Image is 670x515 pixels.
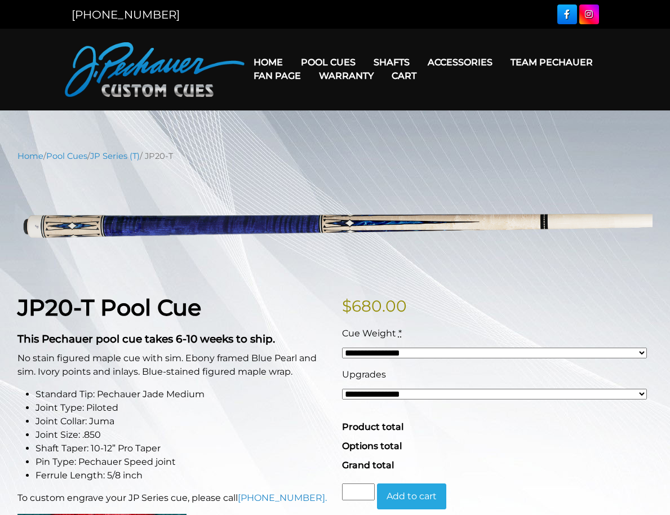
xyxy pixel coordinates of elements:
span: $ [342,296,352,316]
img: jp20-T.png [17,171,653,276]
a: Home [245,48,292,77]
a: Accessories [419,48,502,77]
a: Cart [383,61,425,90]
p: No stain figured maple cue with sim. Ebony framed Blue Pearl and sim. Ivory points and inlays. Bl... [17,352,329,379]
li: Joint Collar: Juma [36,415,329,428]
li: Joint Size: .850 [36,428,329,442]
a: Pool Cues [292,48,365,77]
a: Pool Cues [46,151,87,161]
p: To custom engrave your JP Series cue, please call [17,491,329,505]
li: Standard Tip: Pechauer Jade Medium [36,388,329,401]
a: Home [17,151,43,161]
a: JP Series (T) [90,151,140,161]
strong: This Pechauer pool cue takes 6-10 weeks to ship. [17,332,275,345]
li: Shaft Taper: 10-12” Pro Taper [36,442,329,455]
bdi: 680.00 [342,296,407,316]
a: [PHONE_NUMBER]. [238,492,327,503]
nav: Breadcrumb [17,150,653,162]
span: Cue Weight [342,328,396,339]
span: Options total [342,441,402,451]
li: Joint Type: Piloted [36,401,329,415]
button: Add to cart [377,483,446,509]
a: Team Pechauer [502,48,602,77]
abbr: required [398,328,402,339]
img: Pechauer Custom Cues [65,42,245,97]
strong: JP20-T Pool Cue [17,294,201,321]
li: Ferrule Length: 5/8 inch [36,469,329,482]
a: Warranty [310,61,383,90]
a: [PHONE_NUMBER] [72,8,180,21]
input: Product quantity [342,483,375,500]
li: Pin Type: Pechauer Speed joint [36,455,329,469]
span: Grand total [342,460,394,470]
span: Upgrades [342,369,386,380]
a: Fan Page [245,61,310,90]
span: Product total [342,421,403,432]
a: Shafts [365,48,419,77]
